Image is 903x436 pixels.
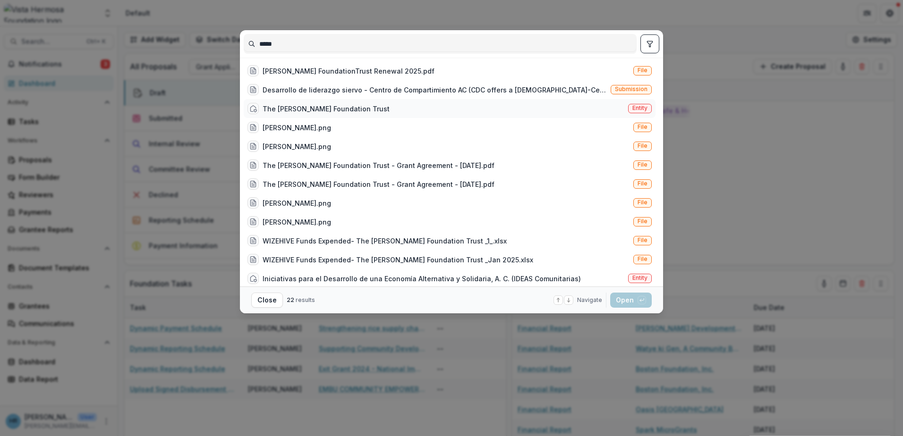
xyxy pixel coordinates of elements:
div: WIZEHIVE Funds Expended- The [PERSON_NAME] Foundation Trust _1_.xlsx [263,236,507,246]
span: File [638,237,647,243]
span: results [296,296,315,303]
button: toggle filters [640,34,659,53]
div: The [PERSON_NAME] Foundation Trust - Grant Agreement - [DATE].pdf [263,179,494,189]
div: [PERSON_NAME].png [263,217,331,227]
div: [PERSON_NAME].png [263,123,331,133]
span: File [638,67,647,74]
span: Entity [632,275,647,281]
div: [PERSON_NAME] FoundationTrust Renewal 2025.pdf [263,66,434,76]
span: Entity [632,105,647,111]
span: Submission [615,86,647,92]
button: Open [610,293,652,308]
span: File [638,161,647,168]
div: The [PERSON_NAME] Foundation Trust [263,104,390,114]
div: Iniciativas para el Desarrollo de una Economía Alternativa y Solidaria, A. C. (IDEAS Comunitarias) [263,274,581,284]
div: Desarrollo de liderazgo siervo - Centro de Compartimiento AC (CDC offers a [DEMOGRAPHIC_DATA]-Cen... [263,85,607,95]
div: WIZEHIVE Funds Expended- The [PERSON_NAME] Foundation Trust _Jan 2025.xlsx [263,255,533,265]
span: File [638,180,647,187]
div: [PERSON_NAME].png [263,198,331,208]
span: File [638,124,647,130]
span: Navigate [577,296,602,304]
span: File [638,199,647,206]
div: [PERSON_NAME].png [263,142,331,151]
span: File [638,143,647,149]
div: The [PERSON_NAME] Foundation Trust - Grant Agreement - [DATE].pdf [263,160,494,170]
span: File [638,256,647,262]
button: Close [251,293,283,308]
span: File [638,218,647,225]
span: 22 [287,296,294,303]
